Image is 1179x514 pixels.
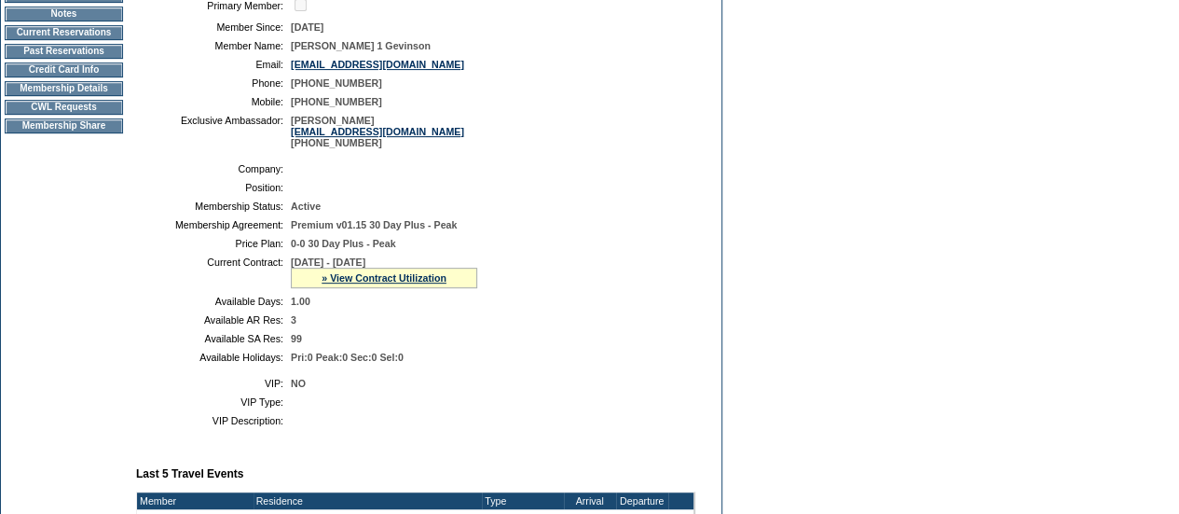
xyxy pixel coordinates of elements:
[136,467,243,480] b: Last 5 Travel Events
[144,238,283,249] td: Price Plan:
[144,352,283,363] td: Available Holidays:
[144,257,283,288] td: Current Contract:
[144,314,283,326] td: Available AR Res:
[5,118,123,133] td: Membership Share
[616,493,668,509] td: Departure
[5,100,123,115] td: CWL Requests
[144,77,283,89] td: Phone:
[291,296,310,307] span: 1.00
[144,219,283,230] td: Membership Agreement:
[291,333,302,344] span: 99
[144,333,283,344] td: Available SA Res:
[5,44,123,59] td: Past Reservations
[5,63,123,77] td: Credit Card Info
[144,59,283,70] td: Email:
[564,493,616,509] td: Arrival
[291,201,321,212] span: Active
[144,396,283,408] td: VIP Type:
[5,7,123,21] td: Notes
[291,21,323,33] span: [DATE]
[291,126,464,137] a: [EMAIL_ADDRESS][DOMAIN_NAME]
[291,257,365,268] span: [DATE] - [DATE]
[5,25,123,40] td: Current Reservations
[144,296,283,307] td: Available Days:
[322,272,446,284] a: » View Contract Utilization
[144,378,283,389] td: VIP:
[291,115,464,148] span: [PERSON_NAME] [PHONE_NUMBER]
[144,21,283,33] td: Member Since:
[291,238,396,249] span: 0-0 30 Day Plus - Peak
[254,493,483,509] td: Residence
[137,493,254,509] td: Member
[482,493,563,509] td: Type
[291,219,457,230] span: Premium v01.15 30 Day Plus - Peak
[144,115,283,148] td: Exclusive Ambassador:
[144,201,283,212] td: Membership Status:
[291,77,382,89] span: [PHONE_NUMBER]
[144,96,283,107] td: Mobile:
[291,378,306,389] span: NO
[291,59,464,70] a: [EMAIL_ADDRESS][DOMAIN_NAME]
[291,314,296,326] span: 3
[144,163,283,174] td: Company:
[144,182,283,193] td: Position:
[5,81,123,96] td: Membership Details
[291,352,404,363] span: Pri:0 Peak:0 Sec:0 Sel:0
[144,415,283,426] td: VIP Description:
[291,40,431,51] span: [PERSON_NAME] 1 Gevinson
[144,40,283,51] td: Member Name:
[291,96,382,107] span: [PHONE_NUMBER]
